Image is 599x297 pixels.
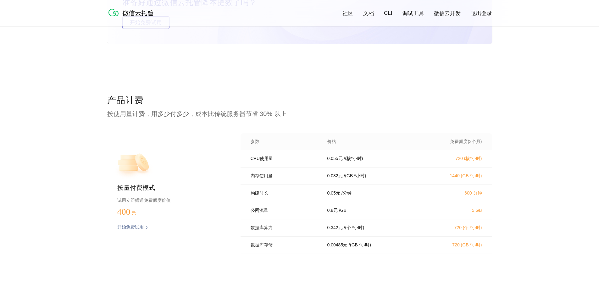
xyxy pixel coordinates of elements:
[251,208,319,213] p: 公网流量
[117,184,220,192] p: 按量付费模式
[363,10,374,17] a: 文档
[344,225,364,231] p: / (个 *小时)
[341,190,352,196] p: / 分钟
[117,196,220,204] p: 试用立即赠送免费额度价值
[327,156,343,162] p: 0.055 元
[107,14,158,20] a: 微信云托管
[251,225,319,231] p: 数据库算力
[117,207,149,217] p: 400
[427,139,482,145] p: 免费额度(3个月)
[427,156,482,162] p: 720 (核*小时)
[327,208,338,213] p: 0.8 元
[349,242,371,248] p: / (GB *小时)
[107,6,158,19] img: 微信云托管
[384,10,392,16] a: CLI
[427,190,482,196] p: 600 分钟
[117,224,144,231] p: 开始免费试用
[131,211,136,216] span: 元
[107,94,492,107] p: 产品计费
[427,173,482,179] p: 1440 (GB *小时)
[251,242,319,248] p: 数据库存储
[471,10,492,17] a: 退出登录
[402,10,424,17] a: 调试工具
[327,173,343,179] p: 0.032 元
[427,242,482,248] p: 720 (GB *小时)
[434,10,461,17] a: 微信云开发
[344,156,363,162] p: / (核*小时)
[251,190,319,196] p: 构建时长
[327,190,340,196] p: 0.05 元
[339,208,347,213] p: / GB
[107,109,492,118] p: 按使用量计费，用多少付多少，成本比传统服务器节省 30% 以上
[427,225,482,231] p: 720 (个 *小时)
[327,139,336,145] p: 价格
[327,225,343,231] p: 0.342 元
[251,156,319,162] p: CPU使用量
[327,242,348,248] p: 0.00485 元
[342,10,353,17] a: 社区
[251,173,319,179] p: 内存使用量
[344,173,366,179] p: / (GB *小时)
[251,139,319,145] p: 参数
[427,208,482,213] p: 5 GB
